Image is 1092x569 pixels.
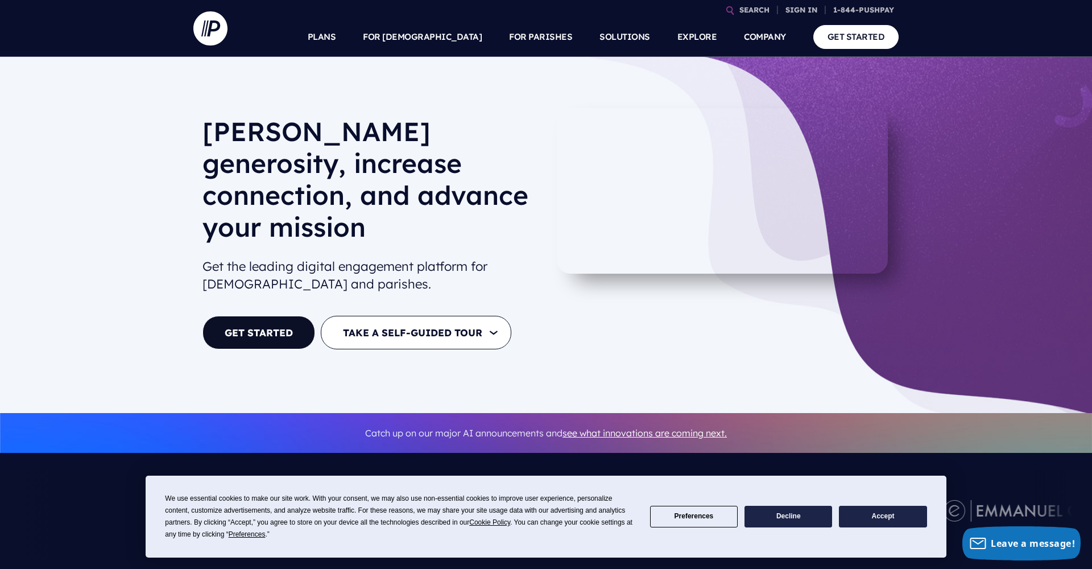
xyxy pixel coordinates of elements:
button: Accept [839,506,926,528]
span: Cookie Policy [469,518,510,526]
span: Leave a message! [991,537,1075,550]
a: GET STARTED [202,316,315,349]
span: Preferences [229,530,266,538]
p: Catch up on our major AI announcements and [202,420,890,446]
a: SOLUTIONS [599,17,650,57]
h1: [PERSON_NAME] generosity, increase connection, and advance your mission [202,116,537,252]
a: PLANS [308,17,336,57]
div: We use essential cookies to make our site work. With your consent, we may also use non-essential ... [165,493,636,541]
div: Cookie Consent Prompt [146,476,946,558]
button: TAKE A SELF-GUIDED TOUR [321,316,511,349]
button: Leave a message! [962,526,1081,560]
a: see what innovations are coming next. [562,427,727,439]
a: EXPLORE [677,17,717,57]
a: FOR PARISHES [509,17,572,57]
a: COMPANY [744,17,786,57]
h2: Get the leading digital engagement platform for [DEMOGRAPHIC_DATA] and parishes. [202,253,537,298]
a: GET STARTED [813,25,899,48]
button: Preferences [650,506,738,528]
a: FOR [DEMOGRAPHIC_DATA] [363,17,482,57]
button: Decline [744,506,832,528]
